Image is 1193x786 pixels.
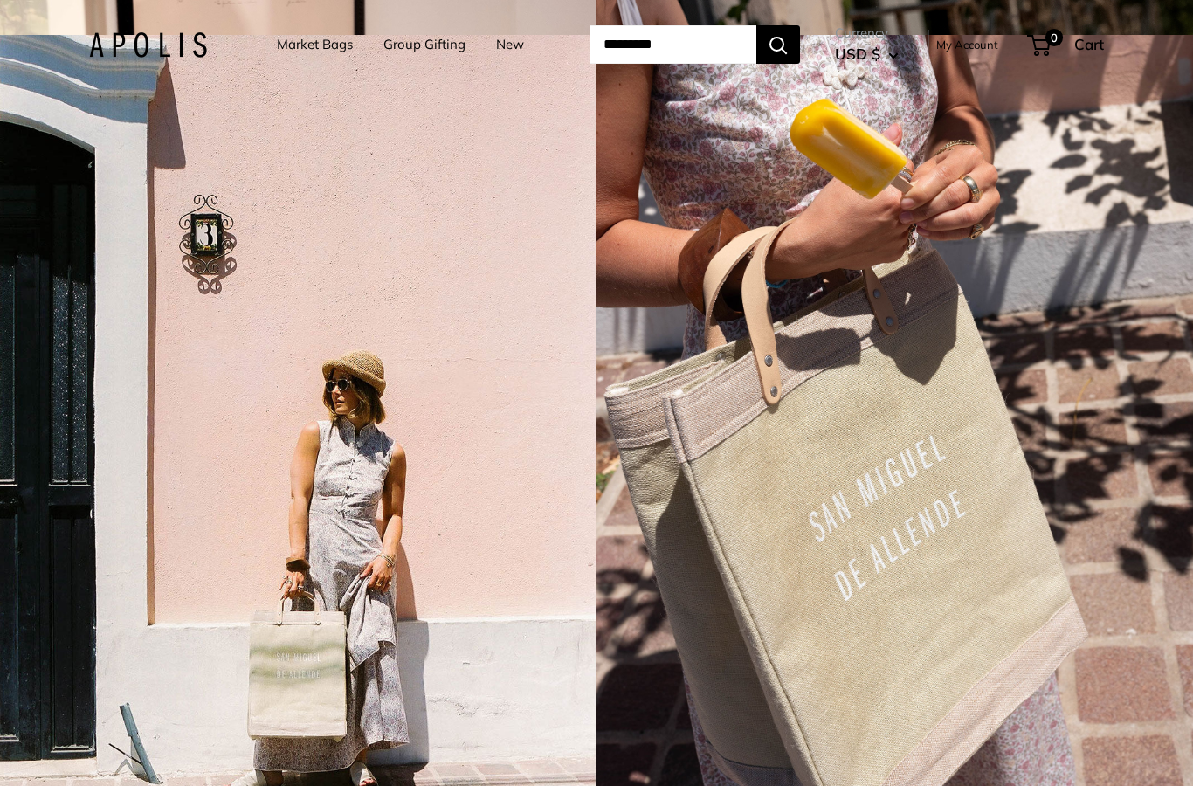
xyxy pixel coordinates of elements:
span: 0 [1045,29,1063,46]
a: New [496,32,524,57]
input: Search... [590,25,756,64]
img: Apolis [89,32,207,58]
button: USD $ [835,40,899,68]
span: Currency [835,21,899,45]
a: Market Bags [277,32,353,57]
a: Group Gifting [383,32,465,57]
span: USD $ [835,45,880,63]
a: 0 Cart [1029,31,1104,59]
span: Cart [1074,35,1104,53]
a: My Account [936,34,998,55]
button: Search [756,25,800,64]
